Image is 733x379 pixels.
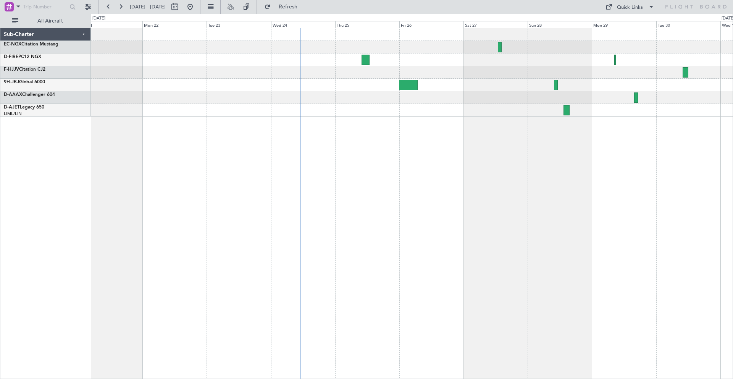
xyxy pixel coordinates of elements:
[4,55,41,59] a: D-FIREPC12 NGX
[261,1,307,13] button: Refresh
[271,21,335,28] div: Wed 24
[4,42,58,47] a: EC-NGXCitation Mustang
[656,21,720,28] div: Tue 30
[4,111,22,117] a: LIML/LIN
[592,21,656,28] div: Mon 29
[20,18,81,24] span: All Aircraft
[142,21,207,28] div: Mon 22
[4,42,21,47] span: EC-NGX
[207,21,271,28] div: Tue 23
[335,21,399,28] div: Thu 25
[602,1,658,13] button: Quick Links
[4,92,55,97] a: D-AAAXChallenger 604
[4,55,18,59] span: D-FIRE
[4,80,19,84] span: 9H-JBJ
[528,21,592,28] div: Sun 28
[78,21,142,28] div: Sun 21
[8,15,83,27] button: All Aircraft
[4,67,45,72] a: F-HJJVCitation CJ2
[463,21,528,28] div: Sat 27
[4,105,44,110] a: D-AJETLegacy 650
[4,92,22,97] span: D-AAAX
[272,4,304,10] span: Refresh
[4,67,19,72] span: F-HJJV
[399,21,463,28] div: Fri 26
[4,80,45,84] a: 9H-JBJGlobal 6000
[4,105,20,110] span: D-AJET
[617,4,643,11] div: Quick Links
[92,15,105,22] div: [DATE]
[23,1,67,13] input: Trip Number
[130,3,166,10] span: [DATE] - [DATE]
